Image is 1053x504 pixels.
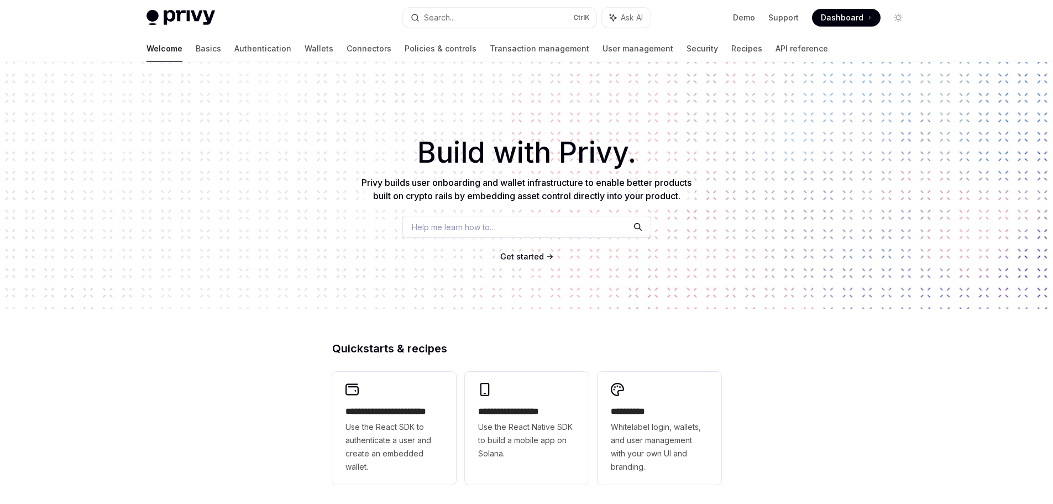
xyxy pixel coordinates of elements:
[403,8,596,28] button: Search...CtrlK
[603,35,673,62] a: User management
[234,35,291,62] a: Authentication
[405,35,476,62] a: Policies & controls
[478,420,575,460] span: Use the React Native SDK to build a mobile app on Solana.
[611,420,708,474] span: Whitelabel login, wallets, and user management with your own UI and branding.
[687,35,718,62] a: Security
[412,221,496,233] span: Help me learn how to…
[146,35,182,62] a: Welcome
[812,9,881,27] a: Dashboard
[332,343,447,354] span: Quickstarts & recipes
[768,12,799,23] a: Support
[889,9,907,27] button: Toggle dark mode
[776,35,828,62] a: API reference
[500,252,544,261] span: Get started
[733,12,755,23] a: Demo
[490,35,589,62] a: Transaction management
[196,35,221,62] a: Basics
[465,372,589,485] a: **** **** **** ***Use the React Native SDK to build a mobile app on Solana.
[500,251,544,262] a: Get started
[417,143,636,163] span: Build with Privy.
[621,12,643,23] span: Ask AI
[146,10,215,25] img: light logo
[362,177,691,201] span: Privy builds user onboarding and wallet infrastructure to enable better products built on crypto ...
[345,420,443,474] span: Use the React SDK to authenticate a user and create an embedded wallet.
[347,35,391,62] a: Connectors
[731,35,762,62] a: Recipes
[573,13,590,22] span: Ctrl K
[602,8,651,28] button: Ask AI
[305,35,333,62] a: Wallets
[598,372,721,485] a: **** *****Whitelabel login, wallets, and user management with your own UI and branding.
[424,11,455,24] div: Search...
[821,12,863,23] span: Dashboard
